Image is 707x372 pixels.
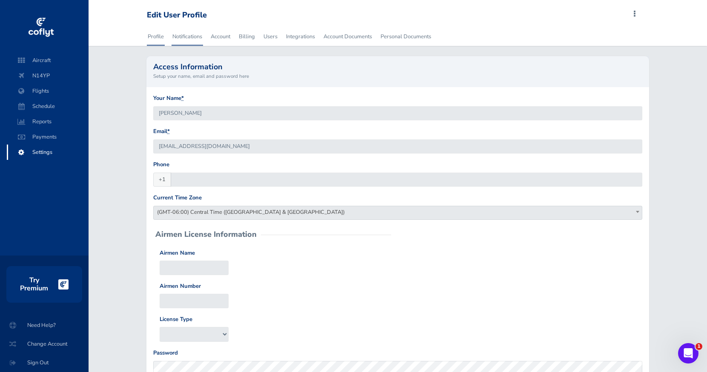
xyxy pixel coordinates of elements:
span: N14YP [15,68,80,83]
h2: Airmen License Information [155,230,257,238]
span: +1 [153,173,171,187]
label: Airmen Name [160,249,195,258]
span: Change Account [10,336,78,352]
span: (GMT-06:00) Central Time (US & Canada) [154,206,642,218]
a: Integrations [285,27,316,46]
span: (GMT-06:00) Central Time (US & Canada) [153,206,642,220]
span: Reports [15,114,80,129]
iframe: Intercom live chat [678,343,698,363]
div: Edit User Profile [147,11,207,20]
span: Schedule [15,99,80,114]
span: Sign Out [10,355,78,370]
label: Your Name [153,94,184,103]
span: Need Help? [10,318,78,333]
h2: Access Information [153,63,642,71]
span: Settings [15,145,80,160]
a: Account Documents [323,27,373,46]
img: coflyt logo [27,15,55,40]
h3: Try Premium [20,276,48,292]
label: Airmen Number [160,282,201,291]
label: Current Time Zone [153,193,202,202]
img: logo-cutout-36eb63279f07f6b8d7cd6768125e8e0981899f3e13feaf510bb36f52e68e4ab9.png [58,279,69,290]
a: Users [263,27,278,46]
a: Personal Documents [380,27,432,46]
a: Profile [147,27,165,46]
abbr: required [167,128,170,135]
a: Notifications [172,27,203,46]
abbr: required [181,94,184,102]
span: Payments [15,129,80,145]
label: Phone [153,160,169,169]
label: License Type [160,315,192,324]
small: Setup your name, email and password here [153,72,642,80]
label: Email [153,127,170,136]
span: 1 [696,343,702,350]
span: Flights [15,83,80,99]
label: Password [153,349,178,358]
span: Aircraft [15,53,80,68]
a: Billing [238,27,256,46]
a: Account [210,27,231,46]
